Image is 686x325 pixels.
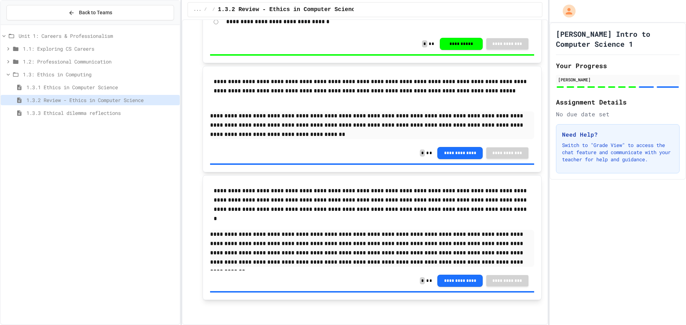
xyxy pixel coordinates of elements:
h3: Need Help? [562,130,673,139]
span: 1.3.3 Ethical dilemma reflections [26,109,177,117]
span: / [213,7,215,12]
span: 1.1: Exploring CS Careers [23,45,177,52]
div: My Account [555,3,577,19]
span: 1.3: Ethics in Computing [23,71,177,78]
span: 1.2: Professional Communication [23,58,177,65]
span: 1.3.2 Review - Ethics in Computer Science [26,96,177,104]
span: Back to Teams [79,9,112,16]
span: / [204,7,207,12]
div: No due date set [556,110,680,118]
h2: Assignment Details [556,97,680,107]
span: 1.3.2 Review - Ethics in Computer Science [218,5,359,14]
span: ... [194,7,202,12]
div: [PERSON_NAME] [558,76,677,83]
p: Switch to "Grade View" to access the chat feature and communicate with your teacher for help and ... [562,142,673,163]
h2: Your Progress [556,61,680,71]
h1: [PERSON_NAME] Intro to Computer Science 1 [556,29,680,49]
span: Unit 1: Careers & Professionalism [19,32,177,40]
span: 1.3.1 Ethics in Computer Science [26,83,177,91]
